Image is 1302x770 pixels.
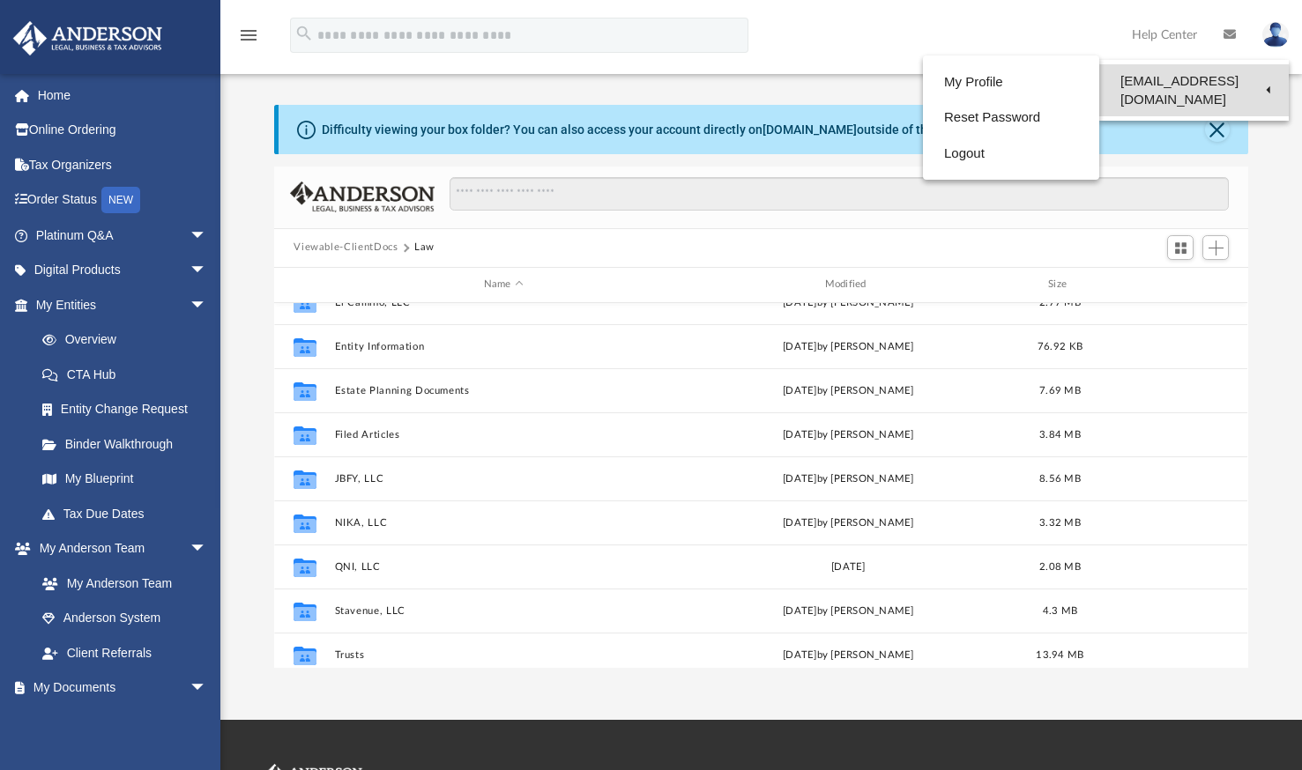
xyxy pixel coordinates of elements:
a: Home [12,78,234,113]
a: My Blueprint [25,462,225,497]
a: Client Referrals [25,635,225,670]
a: Anderson System [25,601,225,636]
span: arrow_drop_down [190,531,225,567]
button: Close [1205,117,1230,142]
img: User Pic [1262,22,1289,48]
a: Box [25,705,216,740]
div: Difficulty viewing your box folder? You can also access your account directly on outside of the p... [322,121,974,139]
a: Digital Productsarrow_drop_down [12,253,234,288]
button: Entity Information [335,341,673,352]
div: [DATE] by [PERSON_NAME] [680,470,1017,486]
div: grid [274,303,1247,669]
div: id [282,277,326,292]
button: Filed Articles [335,429,673,441]
i: menu [238,25,259,46]
span: 3.84 MB [1039,429,1081,439]
input: Search files and folders [450,177,1229,211]
span: arrow_drop_down [190,670,225,707]
a: menu [238,33,259,46]
span: arrow_drop_down [190,287,225,323]
button: Add [1202,235,1229,260]
button: Stavenue, LLC [335,605,673,617]
div: [DATE] by [PERSON_NAME] [680,338,1017,354]
img: Anderson Advisors Platinum Portal [8,21,167,56]
div: [DATE] by [PERSON_NAME] [680,603,1017,618]
div: id [1104,277,1227,292]
div: NEW [101,187,140,213]
div: [DATE] by [PERSON_NAME] [680,647,1017,663]
span: 76.92 KB [1038,341,1083,351]
span: 4.3 MB [1043,605,1078,615]
a: Logout [923,136,1099,172]
a: Binder Walkthrough [25,426,234,462]
button: JBFY, LLC [335,473,673,485]
a: My Profile [923,64,1099,100]
a: Overview [25,322,234,358]
a: My Anderson Team [25,566,216,601]
button: El Camino, LLC [335,297,673,308]
button: Estate Planning Documents [335,385,673,396]
button: Trusts [335,649,673,661]
button: Viewable-ClientDocs [294,240,398,255]
a: Tax Due Dates [25,496,234,531]
div: Name [334,277,672,292]
a: Online Ordering [12,113,234,148]
span: 8.56 MB [1039,473,1081,483]
div: [DATE] by [PERSON_NAME] [680,426,1017,442]
span: arrow_drop_down [190,253,225,289]
div: Modified [680,277,1017,292]
span: 2.77 MB [1039,297,1081,307]
a: Platinum Q&Aarrow_drop_down [12,218,234,253]
div: Size [1025,277,1096,292]
a: CTA Hub [25,357,234,392]
div: [DATE] by [PERSON_NAME] [680,382,1017,398]
span: 13.94 MB [1037,649,1084,659]
a: [EMAIL_ADDRESS][DOMAIN_NAME] [1099,64,1289,116]
a: Reset Password [923,100,1099,136]
button: QNI, LLC [335,561,673,573]
a: My Entitiesarrow_drop_down [12,287,234,322]
span: 2.08 MB [1039,561,1081,571]
span: 7.69 MB [1039,385,1081,395]
i: search [294,24,314,43]
a: Entity Change Request [25,392,234,427]
button: NIKA, LLC [335,517,673,529]
div: [DATE] [680,559,1017,574]
button: Law [414,240,435,255]
a: Order StatusNEW [12,182,234,218]
a: Tax Organizers [12,147,234,182]
span: 3.32 MB [1039,517,1081,527]
div: [DATE] by [PERSON_NAME] [680,294,1017,310]
a: [DOMAIN_NAME] [763,122,857,137]
a: My Documentsarrow_drop_down [12,670,225,706]
button: Switch to Grid View [1167,235,1194,260]
a: My Anderson Teamarrow_drop_down [12,531,225,566]
span: arrow_drop_down [190,218,225,254]
div: [DATE] by [PERSON_NAME] [680,515,1017,530]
